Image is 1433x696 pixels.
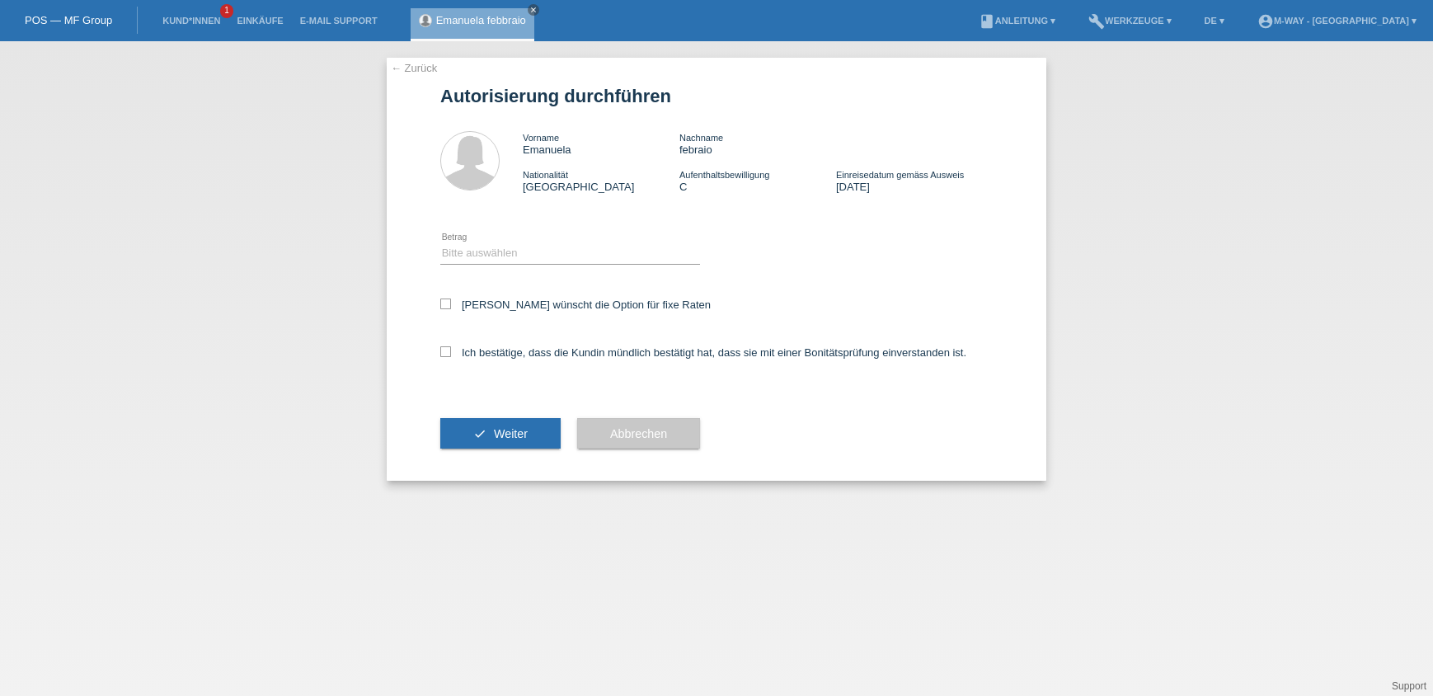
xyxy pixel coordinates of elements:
[523,131,679,156] div: Emanuela
[440,418,561,449] button: check Weiter
[836,170,964,180] span: Einreisedatum gemäss Ausweis
[25,14,112,26] a: POS — MF Group
[679,168,836,193] div: C
[836,168,993,193] div: [DATE]
[1088,13,1105,30] i: build
[523,133,559,143] span: Vorname
[528,4,539,16] a: close
[679,131,836,156] div: febraio
[1257,13,1274,30] i: account_circle
[440,346,966,359] label: Ich bestätige, dass die Kundin mündlich bestätigt hat, dass sie mit einer Bonitätsprüfung einvers...
[1249,16,1425,26] a: account_circlem-way - [GEOGRAPHIC_DATA] ▾
[523,170,568,180] span: Nationalität
[473,427,486,440] i: check
[679,170,769,180] span: Aufenthaltsbewilligung
[220,4,233,18] span: 1
[154,16,228,26] a: Kund*innen
[494,427,528,440] span: Weiter
[529,6,538,14] i: close
[679,133,723,143] span: Nachname
[970,16,1064,26] a: bookAnleitung ▾
[440,299,711,311] label: [PERSON_NAME] wünscht die Option für fixe Raten
[1392,680,1426,692] a: Support
[610,427,667,440] span: Abbrechen
[440,86,993,106] h1: Autorisierung durchführen
[577,418,700,449] button: Abbrechen
[292,16,386,26] a: E-Mail Support
[523,168,679,193] div: [GEOGRAPHIC_DATA]
[1196,16,1233,26] a: DE ▾
[436,14,526,26] a: Emanuela febbraio
[228,16,291,26] a: Einkäufe
[391,62,437,74] a: ← Zurück
[1080,16,1180,26] a: buildWerkzeuge ▾
[979,13,995,30] i: book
